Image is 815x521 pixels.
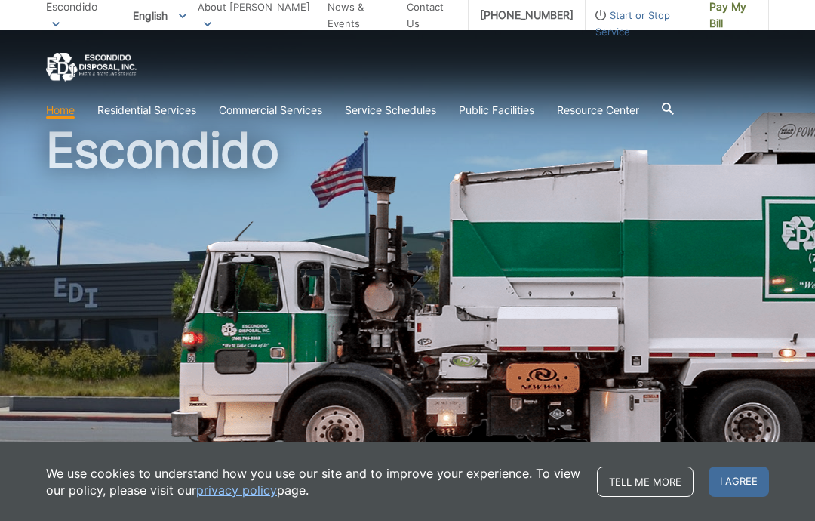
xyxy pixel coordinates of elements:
a: Residential Services [97,102,196,119]
h1: Escondido [46,126,769,458]
a: EDCD logo. Return to the homepage. [46,53,137,82]
a: Public Facilities [459,102,534,119]
a: privacy policy [196,482,277,498]
a: Commercial Services [219,102,322,119]
a: Service Schedules [345,102,436,119]
p: We use cookies to understand how you use our site and to improve your experience. To view our pol... [46,465,582,498]
a: Home [46,102,75,119]
a: Resource Center [557,102,639,119]
a: Tell me more [597,467,694,497]
span: English [121,3,198,28]
span: I agree [709,467,769,497]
